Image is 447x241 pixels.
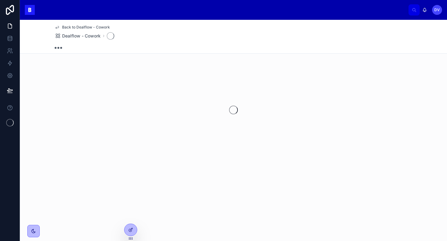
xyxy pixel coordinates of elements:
[25,5,35,15] img: App logo
[55,25,110,30] a: Back to Dealflow - Cowork
[434,7,440,12] span: DV
[62,25,110,30] span: Back to Dealflow - Cowork
[55,33,101,39] a: Dealflow - Cowork
[62,33,101,39] span: Dealflow - Cowork
[40,3,409,6] div: scrollable content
